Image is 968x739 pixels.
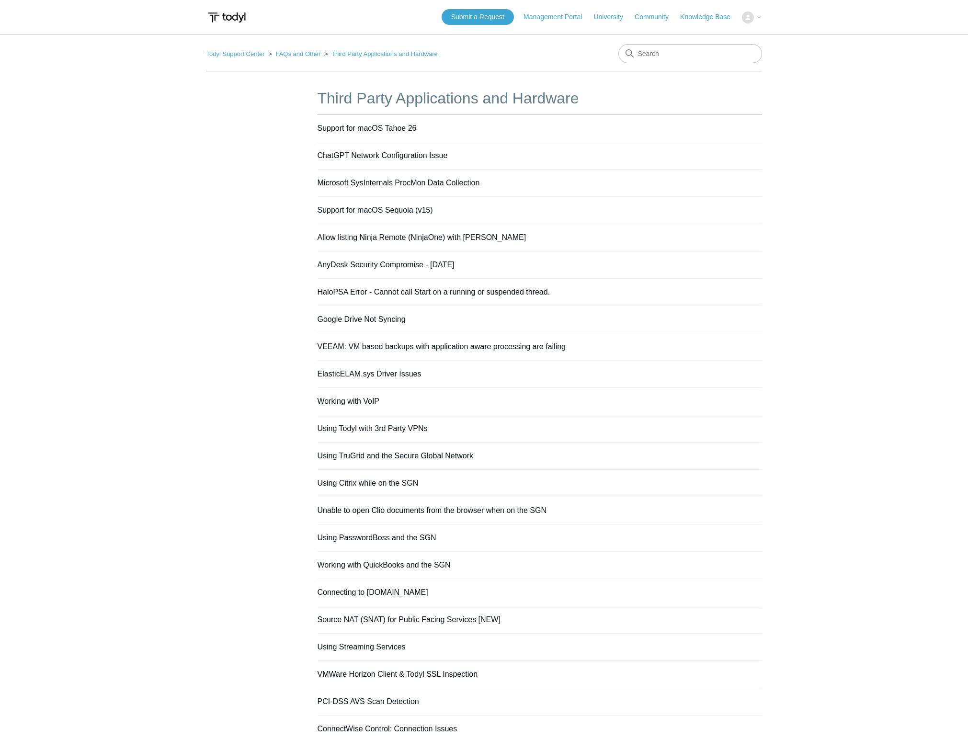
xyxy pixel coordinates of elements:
[331,50,438,57] a: Third Party Applications and Hardware
[318,151,448,159] a: ChatGPT Network Configuration Issue
[266,50,322,57] li: FAQs and Other
[318,342,566,351] a: VEEAM: VM based backups with application aware processing are failing
[318,233,526,241] a: Allow listing Ninja Remote (NinjaOne) with [PERSON_NAME]
[318,288,550,296] a: HaloPSA Error - Cannot call Start on a running or suspended thread.
[206,50,267,57] li: Todyl Support Center
[206,9,247,26] img: Todyl Support Center Help Center home page
[318,670,478,678] a: VMWare Horizon Client & Todyl SSL Inspection
[318,87,762,110] h1: Third Party Applications and Hardware
[318,725,457,733] a: ConnectWise Control: Connection Issues
[318,561,451,569] a: Working with QuickBooks and the SGN
[318,315,406,323] a: Google Drive Not Syncing
[206,50,265,57] a: Todyl Support Center
[318,370,421,378] a: ElasticELAM.sys Driver Issues
[318,424,428,432] a: Using Todyl with 3rd Party VPNs
[318,261,455,269] a: AnyDesk Security Compromise - [DATE]
[318,206,433,214] a: Support for macOS Sequoia (v15)
[318,643,406,651] a: Using Streaming Services
[318,179,480,187] a: Microsoft SysInternals ProcMon Data Collection
[318,479,419,487] a: Using Citrix while on the SGN
[322,50,438,57] li: Third Party Applications and Hardware
[318,452,473,460] a: Using TruGrid and the Secure Global Network
[318,534,436,542] a: Using PasswordBoss and the SGN
[275,50,320,57] a: FAQs and Other
[318,615,501,624] a: Source NAT (SNAT) for Public Facing Services [NEW]
[318,697,419,705] a: PCI-DSS AVS Scan Detection
[318,397,380,405] a: Working with VoIP
[524,12,592,22] a: Management Portal
[680,12,740,22] a: Knowledge Base
[618,44,762,63] input: Search
[318,124,417,132] a: Support for macOS Tahoe 26
[442,9,514,25] a: Submit a Request
[318,588,428,596] a: Connecting to [DOMAIN_NAME]
[593,12,632,22] a: University
[635,12,678,22] a: Community
[318,506,547,514] a: Unable to open Clio documents from the browser when on the SGN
